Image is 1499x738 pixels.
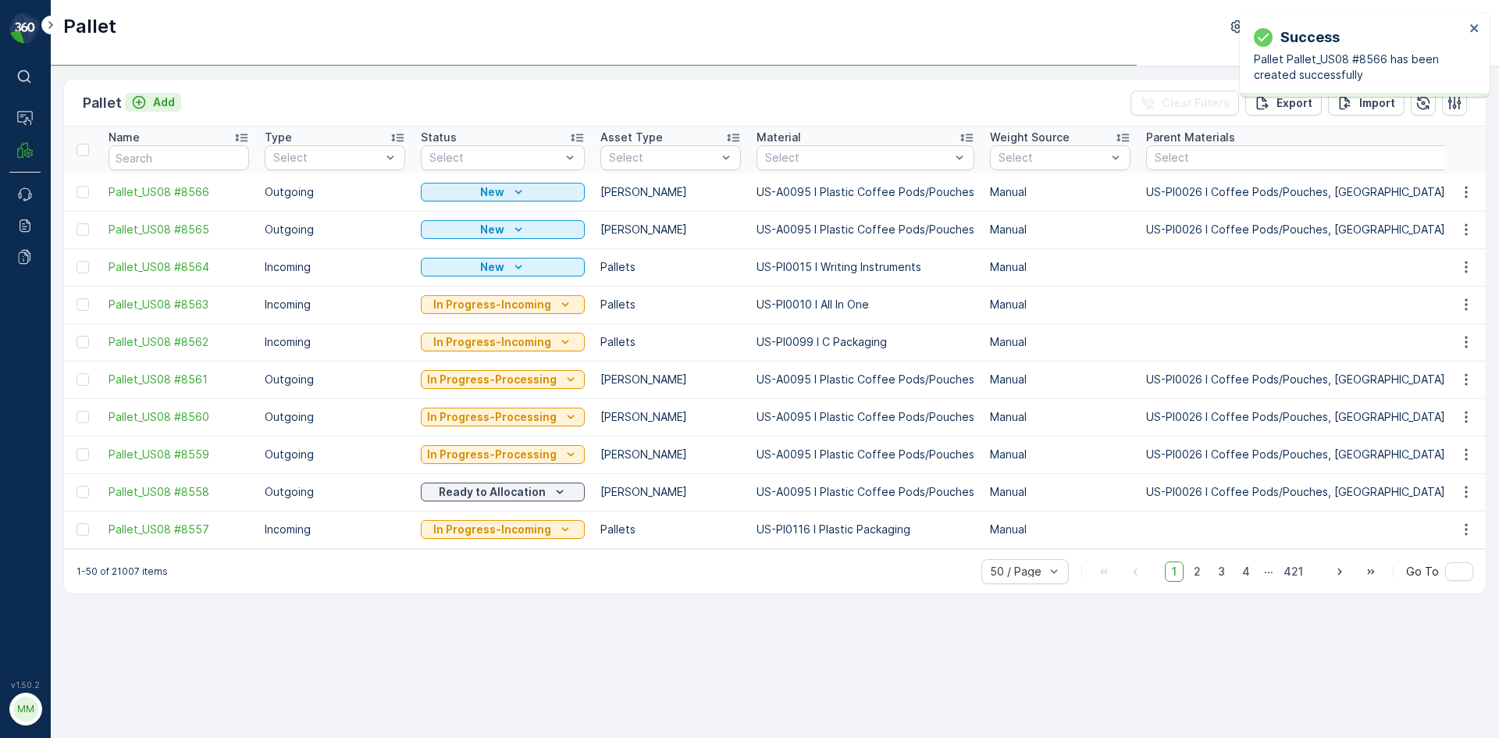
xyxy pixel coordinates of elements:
[427,372,557,387] p: In Progress-Processing
[77,411,89,423] div: Toggle Row Selected
[13,680,52,693] span: Name :
[990,297,1130,312] p: Manual
[77,448,89,461] div: Toggle Row Selected
[1130,91,1239,116] button: Clear Filters
[13,256,52,269] span: Name :
[109,145,249,170] input: Search
[83,359,172,373] span: [PERSON_NAME]
[265,130,292,145] p: Type
[757,447,974,462] p: US-A0095 I Plastic Coffee Pods/Pouches
[109,447,249,462] a: Pallet_US08 #8559
[109,259,249,275] span: Pallet_US08 #8564
[757,259,974,275] p: US-PI0015 I Writing Instruments
[600,372,741,387] p: [PERSON_NAME]
[757,484,974,500] p: US-A0095 I Plastic Coffee Pods/Pouches
[600,184,741,200] p: [PERSON_NAME]
[421,520,585,539] button: In Progress-Incoming
[600,522,741,537] p: Pallets
[109,484,249,500] span: Pallet_US08 #8558
[77,298,89,311] div: Toggle Row Selected
[421,483,585,501] button: Ready to Allocation
[13,282,91,295] span: Total Weight :
[433,522,551,537] p: In Progress-Incoming
[83,92,122,114] p: Pallet
[1245,91,1322,116] button: Export
[9,693,41,726] button: MM
[77,336,89,348] div: Toggle Row Selected
[990,447,1130,462] p: Manual
[109,297,249,312] a: Pallet_US08 #8563
[1469,22,1480,37] button: close
[1359,95,1395,111] p: Import
[689,13,807,32] p: Pallet_US08 #8558
[1162,95,1230,111] p: Clear Filters
[109,222,249,237] a: Pallet_US08 #8565
[77,186,89,198] div: Toggle Row Selected
[600,447,741,462] p: [PERSON_NAME]
[689,437,807,456] p: Pallet_US08 #8559
[1235,562,1257,582] span: 4
[52,256,152,269] span: Pallet_US08 #8558
[757,297,974,312] p: US-PI0010 I All In One
[1165,562,1184,582] span: 1
[421,333,585,351] button: In Progress-Incoming
[109,184,249,200] a: Pallet_US08 #8566
[765,150,950,166] p: Select
[421,370,585,389] button: In Progress-Processing
[990,184,1130,200] p: Manual
[990,409,1130,425] p: Manual
[421,445,585,464] button: In Progress-Processing
[421,130,457,145] p: Status
[109,522,249,537] a: Pallet_US08 #8557
[153,94,175,110] p: Add
[600,297,741,312] p: Pallets
[265,297,405,312] p: Incoming
[757,222,974,237] p: US-A0095 I Plastic Coffee Pods/Pouches
[66,385,290,398] span: US-A0095 I Plastic Coffee Pods/Pouches
[757,334,974,350] p: US-PI0099 I C Packaging
[990,522,1130,537] p: Manual
[600,259,741,275] p: Pallets
[1254,52,1465,83] p: Pallet Pallet_US08 #8566 has been created successfully
[757,184,974,200] p: US-A0095 I Plastic Coffee Pods/Pouches
[265,372,405,387] p: Outgoing
[265,222,405,237] p: Outgoing
[421,295,585,314] button: In Progress-Incoming
[9,680,41,690] span: v 1.50.2
[600,484,741,500] p: [PERSON_NAME]
[273,150,381,166] p: Select
[77,261,89,273] div: Toggle Row Selected
[429,150,561,166] p: Select
[109,334,249,350] a: Pallet_US08 #8562
[427,409,557,425] p: In Progress-Processing
[13,359,83,373] span: Asset Type :
[109,409,249,425] a: Pallet_US08 #8560
[421,258,585,276] button: New
[439,484,546,500] p: Ready to Allocation
[109,372,249,387] a: Pallet_US08 #8561
[480,222,504,237] p: New
[52,680,152,693] span: Pallet_US08 #8559
[1187,562,1208,582] span: 2
[433,297,551,312] p: In Progress-Incoming
[421,220,585,239] button: New
[87,333,101,347] span: 70
[77,565,168,578] p: 1-50 of 21007 items
[421,183,585,201] button: New
[77,523,89,536] div: Toggle Row Selected
[265,484,405,500] p: Outgoing
[9,12,41,44] img: logo
[265,447,405,462] p: Outgoing
[77,373,89,386] div: Toggle Row Selected
[757,130,801,145] p: Material
[990,259,1130,275] p: Manual
[77,486,89,498] div: Toggle Row Selected
[600,222,741,237] p: [PERSON_NAME]
[125,93,181,112] button: Add
[91,706,105,719] span: 70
